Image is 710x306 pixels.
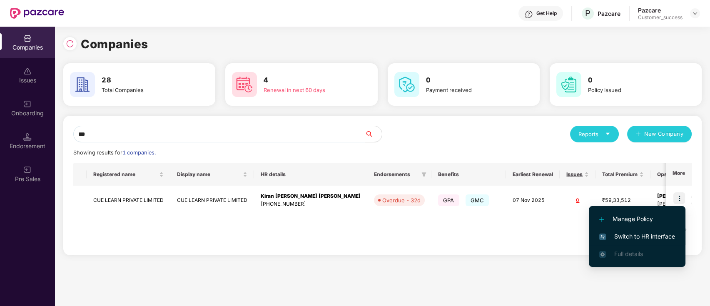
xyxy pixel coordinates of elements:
[177,171,241,178] span: Display name
[170,186,254,215] td: CUE LEARN PRIVATE LIMITED
[599,217,604,222] img: svg+xml;base64,PHN2ZyB4bWxucz0iaHR0cDovL3d3dy53My5vcmcvMjAwMC9zdmciIHdpZHRoPSIxMi4yMDEiIGhlaWdodD...
[23,133,32,141] img: svg+xml;base64,PHN2ZyB3aWR0aD0iMTQuNSIgaGVpZ2h0PSIxNC41IiB2aWV3Qm94PSIwIDAgMTYgMTYiIGZpbGw9Im5vbm...
[673,192,685,204] img: icon
[81,35,148,53] h1: Companies
[365,126,382,142] button: search
[426,86,516,94] div: Payment received
[264,86,354,94] div: Renewal in next 60 days
[585,8,590,18] span: P
[598,10,620,17] div: Pazcare
[627,126,692,142] button: plusNew Company
[431,163,506,186] th: Benefits
[595,163,650,186] th: Total Premium
[438,194,459,206] span: GPA
[23,34,32,42] img: svg+xml;base64,PHN2ZyBpZD0iQ29tcGFuaWVzIiB4bWxucz0iaHR0cDovL3d3dy53My5vcmcvMjAwMC9zdmciIHdpZHRoPS...
[23,100,32,108] img: svg+xml;base64,PHN2ZyB3aWR0aD0iMjAiIGhlaWdodD0iMjAiIHZpZXdCb3g9IjAgMCAyMCAyMCIgZmlsbD0ibm9uZSIgeG...
[525,10,533,18] img: svg+xml;base64,PHN2ZyBpZD0iSGVscC0zMngzMiIgeG1sbnM9Imh0dHA6Ly93d3cudzMub3JnLzIwMDAvc3ZnIiB3aWR0aD...
[23,67,32,75] img: svg+xml;base64,PHN2ZyBpZD0iSXNzdWVzX2Rpc2FibGVkIiB4bWxucz0iaHR0cDovL3d3dy53My5vcmcvMjAwMC9zdmciIH...
[566,171,583,178] span: Issues
[666,163,692,186] th: More
[87,186,170,215] td: CUE LEARN PRIVATE LIMITED
[102,75,192,86] h3: 28
[93,171,157,178] span: Registered name
[394,72,419,97] img: svg+xml;base64,PHN2ZyB4bWxucz0iaHR0cDovL3d3dy53My5vcmcvMjAwMC9zdmciIHdpZHRoPSI2MCIgaGVpZ2h0PSI2MC...
[588,75,678,86] h3: 0
[599,232,675,241] span: Switch to HR interface
[421,172,426,177] span: filter
[87,163,170,186] th: Registered name
[66,40,74,48] img: svg+xml;base64,PHN2ZyBpZD0iUmVsb2FkLTMyeDMyIiB4bWxucz0iaHR0cDovL3d3dy53My5vcmcvMjAwMC9zdmciIHdpZH...
[506,186,560,215] td: 07 Nov 2025
[588,86,678,94] div: Policy issued
[602,197,644,204] div: ₹59,33,512
[506,163,560,186] th: Earliest Renewal
[556,72,581,97] img: svg+xml;base64,PHN2ZyB4bWxucz0iaHR0cDovL3d3dy53My5vcmcvMjAwMC9zdmciIHdpZHRoPSI2MCIgaGVpZ2h0PSI2MC...
[614,250,643,257] span: Full details
[73,149,156,156] span: Showing results for
[374,171,418,178] span: Endorsements
[635,131,641,138] span: plus
[644,130,684,138] span: New Company
[10,8,64,19] img: New Pazcare Logo
[261,200,361,208] div: [PHONE_NUMBER]
[254,163,367,186] th: HR details
[365,131,382,137] span: search
[599,251,606,258] img: svg+xml;base64,PHN2ZyB4bWxucz0iaHR0cDovL3d3dy53My5vcmcvMjAwMC9zdmciIHdpZHRoPSIxNi4zNjMiIGhlaWdodD...
[692,10,698,17] img: svg+xml;base64,PHN2ZyBpZD0iRHJvcGRvd24tMzJ4MzIiIHhtbG5zPSJodHRwOi8vd3d3LnczLm9yZy8yMDAwL3N2ZyIgd2...
[426,75,516,86] h3: 0
[23,166,32,174] img: svg+xml;base64,PHN2ZyB3aWR0aD0iMjAiIGhlaWdodD0iMjAiIHZpZXdCb3g9IjAgMCAyMCAyMCIgZmlsbD0ibm9uZSIgeG...
[122,149,156,156] span: 1 companies.
[560,163,595,186] th: Issues
[170,163,254,186] th: Display name
[536,10,557,17] div: Get Help
[102,86,192,94] div: Total Companies
[566,197,589,204] div: 0
[602,171,638,178] span: Total Premium
[466,194,489,206] span: GMC
[261,192,361,200] div: Kiran [PERSON_NAME] [PERSON_NAME]
[605,131,610,137] span: caret-down
[638,6,683,14] div: Pazcare
[638,14,683,21] div: Customer_success
[578,130,610,138] div: Reports
[232,72,257,97] img: svg+xml;base64,PHN2ZyB4bWxucz0iaHR0cDovL3d3dy53My5vcmcvMjAwMC9zdmciIHdpZHRoPSI2MCIgaGVpZ2h0PSI2MC...
[70,72,95,97] img: svg+xml;base64,PHN2ZyB4bWxucz0iaHR0cDovL3d3dy53My5vcmcvMjAwMC9zdmciIHdpZHRoPSI2MCIgaGVpZ2h0PSI2MC...
[420,169,428,179] span: filter
[599,214,675,224] span: Manage Policy
[264,75,354,86] h3: 4
[382,196,421,204] div: Overdue - 32d
[599,234,606,240] img: svg+xml;base64,PHN2ZyB4bWxucz0iaHR0cDovL3d3dy53My5vcmcvMjAwMC9zdmciIHdpZHRoPSIxNiIgaGVpZ2h0PSIxNi...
